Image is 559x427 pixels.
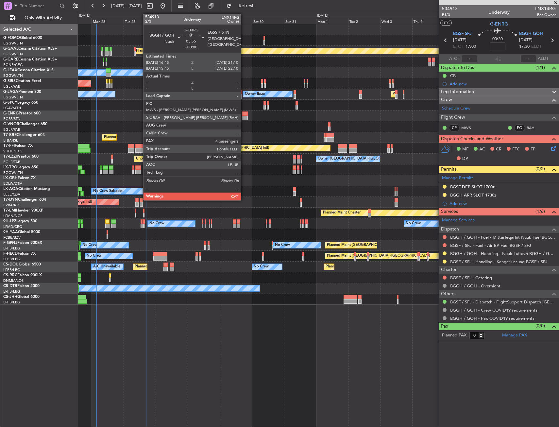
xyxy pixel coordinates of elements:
span: Services [441,208,458,215]
span: 17:00 [466,43,476,50]
a: G-GAALCessna Citation XLS+ [3,47,57,51]
input: Trip Number [20,1,58,11]
a: VHHH/HKG [3,149,23,154]
a: F-GPNJFalcon 900EX [3,241,42,245]
div: CB [450,73,456,78]
a: EGGW/LTN [3,95,23,100]
div: Sun 31 [284,18,316,24]
span: CS-DTR [3,284,17,288]
div: Thu 4 [412,18,444,24]
a: G-JAGAPhenom 300 [3,90,41,94]
a: LFPB/LBG [3,267,20,272]
a: DNMM/LOS [3,278,24,283]
div: Planned Maint Dusseldorf [136,46,179,56]
span: F-HECD [3,252,18,256]
span: Only With Activity [17,16,69,20]
span: BGSF SFJ [453,31,472,37]
div: CP [449,124,460,131]
a: Schedule Crew [442,105,470,112]
a: LTBA/ISL [3,138,18,143]
a: EDLW/DTM [3,181,23,186]
a: G-GARECessna Citation XLS+ [3,58,57,61]
span: CS-RRC [3,273,17,277]
span: Dispatch Checks and Weather [441,135,503,143]
a: EGGW/LTN [3,52,23,57]
a: BGGH / GOH - Handling - Nuuk Luftavn BGGH / GOH [450,251,556,256]
a: EGLF/FAB [3,84,20,89]
div: Planned Maint [GEOGRAPHIC_DATA] ([GEOGRAPHIC_DATA]) [326,262,429,272]
a: F-HECDFalcon 7X [3,252,36,256]
a: T7-BREChallenger 604 [3,133,45,137]
div: No Crew [275,240,290,250]
div: Tue 26 [124,18,156,24]
span: ALDT [538,56,549,62]
div: Planned Maint [GEOGRAPHIC_DATA] ([GEOGRAPHIC_DATA]) [135,262,238,272]
span: Dispatch [441,226,459,233]
div: Wed 3 [380,18,412,24]
a: BGGH / GOH - Overnight [450,283,500,289]
span: Permits [441,166,456,173]
div: No Crew [406,219,421,229]
a: Manage Services [442,217,475,224]
div: Mon 25 [92,18,124,24]
span: G-ENRG [3,111,19,115]
span: Pax [441,323,448,330]
div: Add new [449,81,556,87]
span: LNX14RG [535,5,556,12]
span: Flight Crew [441,114,465,121]
a: EGGW/LTN [3,73,23,78]
span: CS-JHH [3,295,17,299]
span: Others [441,290,455,298]
a: LFPB/LBG [3,246,20,251]
div: Thu 28 [188,18,220,24]
span: G-GARE [3,58,18,61]
span: Charter [441,266,457,274]
a: CS-RRCFalcon 900LX [3,273,42,277]
a: MWS [461,125,476,131]
a: BGSF / SFJ - Catering [450,275,492,281]
span: Dispatch To-Dos [441,64,474,72]
div: Planned Maint [GEOGRAPHIC_DATA] ([GEOGRAPHIC_DATA]) [393,89,496,99]
a: T7-DYNChallenger 604 [3,198,46,202]
span: G-LEAX [3,68,17,72]
span: G-GAAL [3,47,18,51]
a: Manage PAX [502,332,527,339]
a: G-ENRGPraetor 600 [3,111,41,115]
span: DP [462,156,468,162]
span: G-ENRG [490,21,508,27]
a: BGGH / GOH - Pax COVID19 requirements [450,316,534,321]
div: No Crew Sabadell [93,186,124,196]
span: (0/0) [535,322,545,329]
span: 17:30 [519,43,530,50]
a: LFPB/LBG [3,289,20,294]
a: Manage Permits [442,175,474,181]
a: 9H-LPZLegacy 500 [3,219,37,223]
div: [DATE] [317,13,328,19]
a: LFPB/LBG [3,300,20,305]
span: G-VNOR [3,122,19,126]
div: No Crew [82,240,97,250]
span: ATOT [449,56,460,62]
div: BGSF DEP SLOT 1700z [450,184,495,190]
a: CS-JHHGlobal 6000 [3,295,40,299]
div: [DATE] [79,13,90,19]
div: No Crew [87,251,102,261]
div: Sat 30 [252,18,284,24]
a: BGSF / SFJ - Fuel - Air BP Fuel BGSF / SFJ [450,243,531,248]
span: LX-TRO [3,165,17,169]
span: MF [462,146,468,153]
input: --:-- [462,55,477,63]
div: Underway [488,9,510,16]
a: LELL/QSA [3,192,20,197]
div: Fri 29 [220,18,252,24]
div: A/C Unavailable [93,262,120,272]
a: G-VNORChallenger 650 [3,122,47,126]
a: EGGW/LTN [3,41,23,46]
a: BGGH / GOH - Fuel - Mittarfeqarfiit Nuuk Fuel BGGH / GOH [450,234,556,240]
span: [DATE] [519,37,533,43]
span: T7-LZZI [3,155,17,159]
a: T7-LZZIPraetor 600 [3,155,39,159]
span: FP [531,146,535,153]
div: Owner Ibiza [245,89,265,99]
button: UTC [440,20,452,26]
